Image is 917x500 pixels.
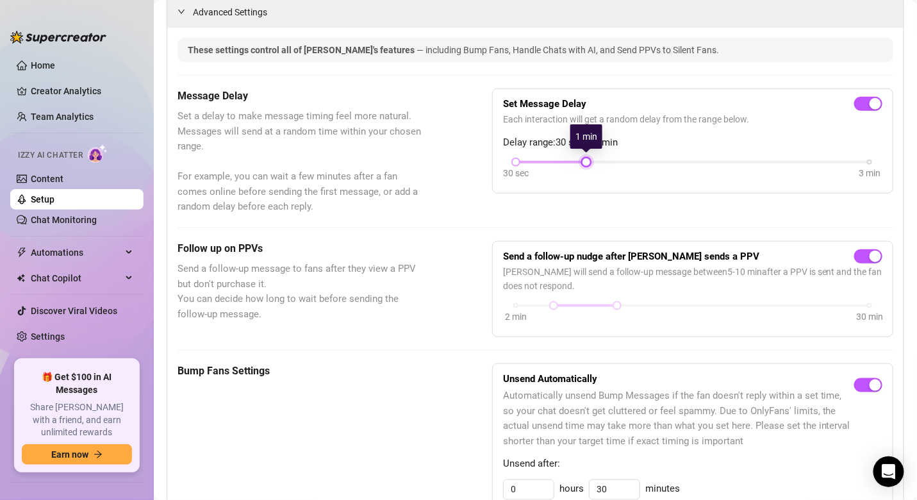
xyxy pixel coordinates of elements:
span: Unsend after: [503,456,882,472]
img: Chat Copilot [17,274,25,283]
span: Earn now [51,449,88,460]
a: Home [31,60,55,71]
span: arrow-right [94,450,103,459]
a: Settings [31,331,65,342]
div: 1 min [570,124,602,149]
span: thunderbolt [17,247,27,258]
h5: Follow up on PPVs [178,241,428,256]
h5: Message Delay [178,88,428,104]
strong: Unsend Automatically [503,373,597,385]
div: 2 min [505,310,527,324]
div: 30 min [856,310,883,324]
a: Creator Analytics [31,81,133,101]
a: Chat Monitoring [31,215,97,225]
a: Team Analytics [31,112,94,122]
span: Automatically unsend Bump Messages if the fan doesn't reply within a set time, so your chat doesn... [503,388,854,449]
span: These settings control all of [PERSON_NAME]'s features [188,45,417,55]
div: Open Intercom Messenger [873,456,904,487]
div: expanded [178,4,193,19]
span: Delay range: 30 sec - 1.5 min [503,135,882,151]
a: Setup [31,194,54,204]
span: — including Bump Fans, Handle Chats with AI, and Send PPVs to Silent Fans. [417,45,719,55]
span: 🎁 Get $100 in AI Messages [22,371,132,396]
div: 3 min [859,166,880,180]
span: Advanced Settings [193,5,267,19]
a: Content [31,174,63,184]
strong: Set Message Delay [503,98,586,110]
button: Earn nowarrow-right [22,444,132,465]
span: expanded [178,8,185,15]
span: Automations [31,242,122,263]
div: 30 sec [503,166,529,180]
span: Set a delay to make message timing feel more natural. Messages will send at a random time within ... [178,109,428,215]
a: Discover Viral Videos [31,306,117,316]
img: AI Chatter [88,144,108,163]
span: Each interaction will get a random delay from the range below. [503,112,882,126]
span: minutes [645,482,680,497]
span: hours [559,482,584,497]
strong: Send a follow-up nudge after [PERSON_NAME] sends a PPV [503,251,759,262]
span: [PERSON_NAME] will send a follow-up message between 5 - 10 min after a PPV is sent and the fan do... [503,265,882,293]
img: logo-BBDzfeDw.svg [10,31,106,44]
span: Send a follow-up message to fans after they view a PPV but don't purchase it. You can decide how ... [178,262,428,322]
span: Share [PERSON_NAME] with a friend, and earn unlimited rewards [22,401,132,439]
h5: Bump Fans Settings [178,363,428,379]
span: Chat Copilot [31,268,122,288]
span: Izzy AI Chatter [18,149,83,162]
